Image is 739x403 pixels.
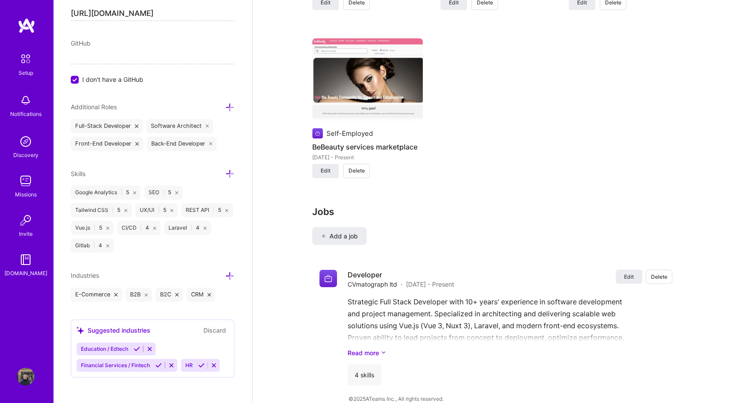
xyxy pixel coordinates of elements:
[135,142,139,146] i: icon Close
[406,279,454,288] span: [DATE] - Present
[121,189,123,196] span: |
[18,18,35,34] img: logo
[112,207,114,214] span: |
[146,119,214,133] div: Software Architect
[16,50,35,68] img: setup
[348,364,381,385] div: 4 skills
[343,164,370,178] button: Delete
[10,109,42,119] div: Notifications
[82,75,143,84] span: I don't have a GitHub
[185,362,193,368] span: HR
[17,133,34,150] img: discovery
[126,288,153,302] div: B2B
[348,348,672,357] a: Read more
[326,129,373,138] div: Self-Employed
[114,293,118,296] i: icon Close
[124,209,127,212] i: icon Close
[348,269,454,279] h4: Developer
[155,362,162,368] i: Accept
[312,164,339,178] button: Edit
[17,251,34,269] img: guide book
[106,244,109,247] i: icon Close
[319,269,337,287] img: Company logo
[144,185,183,200] div: SEO 5
[211,362,217,368] i: Reject
[71,288,122,302] div: E-Commerce
[17,92,34,109] img: bell
[312,153,423,162] div: [DATE] - Present
[106,226,109,230] i: icon Close
[81,362,150,368] span: Financial Services / Fintech
[206,124,209,128] i: icon Close
[71,119,143,133] div: Full-Stack Developer
[93,242,95,249] span: |
[312,128,323,138] img: Company logo
[13,150,38,160] div: Discovery
[312,206,679,217] h3: Jobs
[135,203,178,217] div: UX/UI 5
[71,39,91,47] span: GitHub
[15,190,37,199] div: Missions
[170,209,173,212] i: icon Close
[201,325,229,335] button: Discard
[71,238,114,253] div: Gitlab 4
[207,293,211,296] i: icon Close
[164,221,211,235] div: Laravel 4
[19,229,33,238] div: Invite
[646,269,672,284] button: Delete
[348,167,365,175] span: Delete
[4,269,47,278] div: [DOMAIN_NAME]
[94,224,96,231] span: |
[146,345,153,352] i: Reject
[71,221,114,235] div: Vue.js 5
[71,185,141,200] div: Google Analytics 5
[71,137,143,151] div: Front-End Developer
[81,345,128,352] span: Education / Edtech
[71,203,132,217] div: Tailwind CSS 5
[77,326,84,334] i: icon SuggestedTeams
[158,207,160,214] span: |
[187,288,215,302] div: CRM
[381,348,386,357] i: icon ArrowDownSecondaryDark
[203,226,207,230] i: icon Close
[19,68,33,77] div: Setup
[312,38,423,121] img: BeBeauty services marketplace
[321,234,326,238] i: icon PlusBlack
[321,167,330,175] span: Edit
[17,368,34,385] img: User Avatar
[147,137,217,151] div: Back-End Developer
[156,288,183,302] div: B2C
[198,362,205,368] i: Accept
[71,272,99,279] span: Industries
[71,103,117,111] span: Additional Roles
[209,142,213,146] i: icon Close
[175,293,179,296] i: icon Close
[312,141,423,153] h4: BeBeauty services marketplace
[134,345,140,352] i: Accept
[321,231,358,240] span: Add a job
[133,191,136,194] i: icon Close
[624,273,634,280] span: Edit
[117,221,161,235] div: CI/CD 4
[348,279,397,288] span: CVmatograph ltd
[71,170,85,177] span: Skills
[140,224,142,231] span: |
[175,191,178,194] i: icon Close
[616,269,642,284] button: Edit
[225,209,228,212] i: icon Close
[163,189,165,196] span: |
[312,227,367,245] button: Add a job
[77,326,150,335] div: Suggested industries
[17,211,34,229] img: Invite
[651,273,667,280] span: Delete
[17,172,34,190] img: teamwork
[153,226,156,230] i: icon Close
[15,368,37,385] a: User Avatar
[135,124,138,128] i: icon Close
[401,279,402,288] span: ·
[213,207,214,214] span: |
[181,203,233,217] div: REST API 5
[191,224,192,231] span: |
[145,293,148,296] i: icon Close
[168,362,175,368] i: Reject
